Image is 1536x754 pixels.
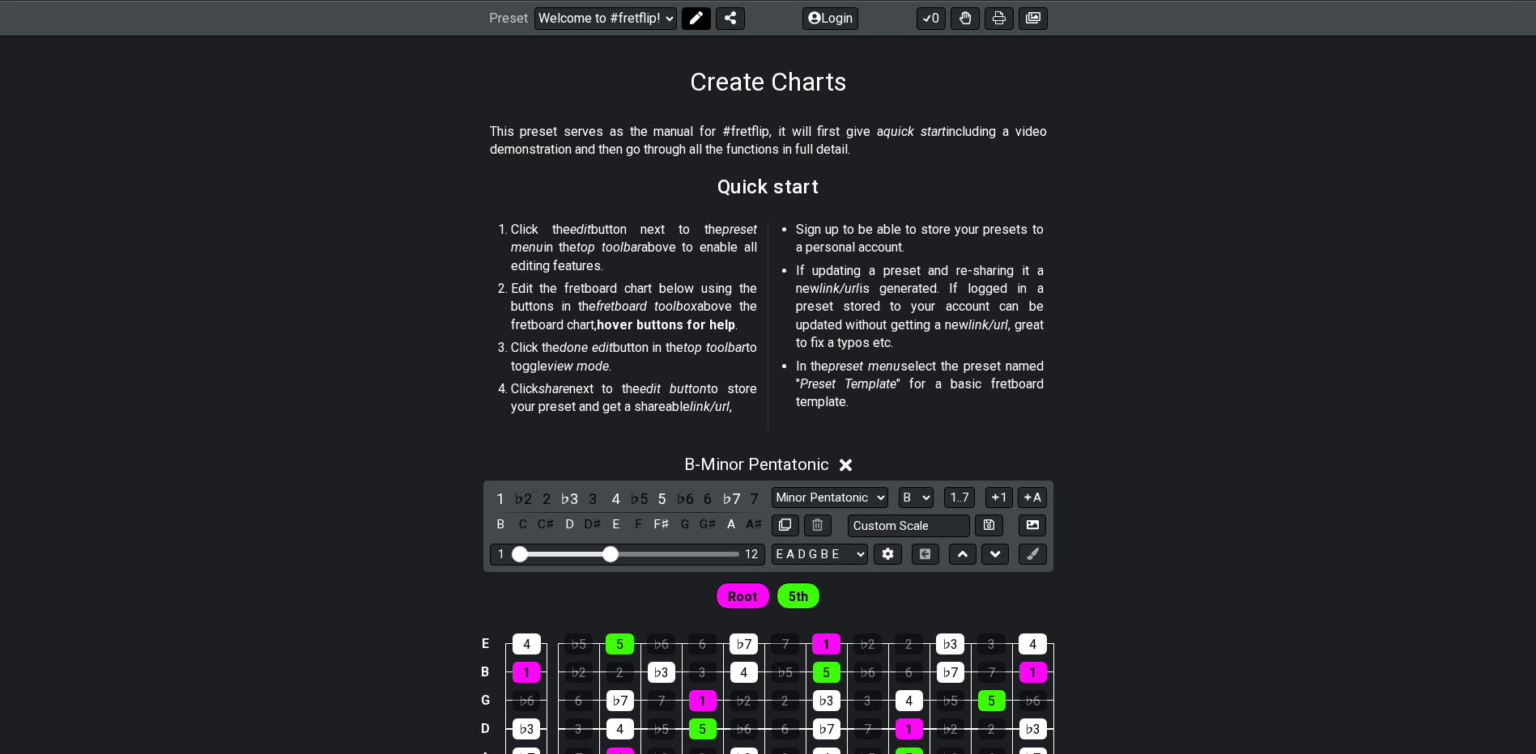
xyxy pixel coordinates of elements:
div: ♭2 [853,633,882,654]
div: ♭2 [730,690,758,711]
div: toggle pitch class [559,514,580,536]
em: edit [570,222,591,237]
button: 1 [985,487,1013,509]
p: Click the button next to the in the above to enable all editing features. [511,221,757,275]
div: 6 [896,662,923,683]
button: Copy [772,515,799,536]
div: toggle scale degree [651,488,672,510]
div: ♭5 [564,633,593,654]
strong: hover buttons for help [597,317,735,333]
div: ♭6 [1019,690,1047,711]
td: B [475,658,495,686]
em: done edit [560,340,613,355]
div: 4 [513,633,541,654]
button: Print [985,6,1014,29]
div: toggle scale degree [513,488,534,510]
div: 1 [896,718,923,739]
em: link/url [819,281,859,296]
span: First enable full edit mode to edit [728,585,757,608]
div: toggle scale degree [559,488,580,510]
td: D [475,714,495,743]
div: 3 [565,718,593,739]
div: 4 [730,662,758,683]
div: ♭7 [937,662,964,683]
div: 4 [1019,633,1047,654]
div: 1 [1019,662,1047,683]
h1: Create Charts [690,66,847,97]
div: toggle scale degree [490,488,511,510]
div: 2 [772,690,799,711]
div: ♭7 [813,718,840,739]
div: 4 [896,690,923,711]
div: ♭2 [937,718,964,739]
div: 7 [771,633,799,654]
div: Visible fret range [490,544,765,565]
h2: Quick start [717,178,819,196]
div: 2 [978,718,1006,739]
div: ♭6 [513,690,540,711]
div: toggle scale degree [628,488,649,510]
div: 3 [854,690,882,711]
em: view mode [547,358,609,374]
div: 7 [854,718,882,739]
button: First click edit preset to enable marker editing [1019,544,1046,565]
em: top toolbar [577,239,641,255]
td: E [475,629,495,658]
p: This preset serves as the manual for #fretflip, it will first give a including a video demonstrat... [490,123,1047,159]
button: Share Preset [716,6,745,29]
select: Tuning [772,544,868,565]
span: 1..7 [950,490,969,505]
div: ♭3 [1019,718,1047,739]
div: toggle pitch class [697,514,718,536]
p: In the select the preset named " " for a basic fretboard template. [796,358,1044,412]
div: 1 [513,662,540,683]
div: 2 [895,633,923,654]
button: Login [802,6,858,29]
button: Create Image [1019,515,1046,536]
div: toggle scale degree [536,488,557,510]
em: top toolbar [683,340,746,355]
div: ♭3 [513,718,540,739]
em: preset menu [828,358,900,374]
div: toggle scale degree [697,488,718,510]
div: ♭6 [730,718,758,739]
button: Create image [1019,6,1048,29]
div: 3 [689,662,717,683]
div: 2 [606,662,634,683]
button: Edit Preset [682,6,711,29]
div: 7 [978,662,1006,683]
p: Edit the fretboard chart below using the buttons in the above the fretboard chart, . [511,280,757,334]
div: ♭5 [648,718,675,739]
div: toggle pitch class [743,514,764,536]
div: toggle pitch class [490,514,511,536]
em: quick start [883,124,946,139]
div: ♭6 [647,633,675,654]
button: Toggle horizontal chord view [912,544,939,565]
div: toggle pitch class [536,514,557,536]
p: Sign up to be able to store your presets to a personal account. [796,221,1044,257]
span: First enable full edit mode to edit [789,585,808,608]
div: ♭2 [565,662,593,683]
div: toggle pitch class [582,514,603,536]
button: Move up [949,544,976,565]
div: 5 [606,633,634,654]
div: toggle pitch class [605,514,626,536]
td: G [475,686,495,714]
button: Move down [981,544,1009,565]
p: Click the button in the to toggle . [511,339,757,375]
em: fretboard toolbox [596,299,697,314]
div: ♭3 [648,662,675,683]
em: Preset Template [800,376,896,392]
select: Preset [534,6,677,29]
em: edit button [640,381,707,396]
div: ♭7 [730,633,758,654]
div: toggle pitch class [721,514,742,536]
div: toggle scale degree [674,488,696,510]
div: ♭5 [937,690,964,711]
button: Toggle Dexterity for all fretkits [951,6,980,29]
button: 1..7 [944,487,975,509]
div: toggle pitch class [651,514,672,536]
em: share [538,381,569,396]
div: ♭6 [854,662,882,683]
div: 6 [772,718,799,739]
